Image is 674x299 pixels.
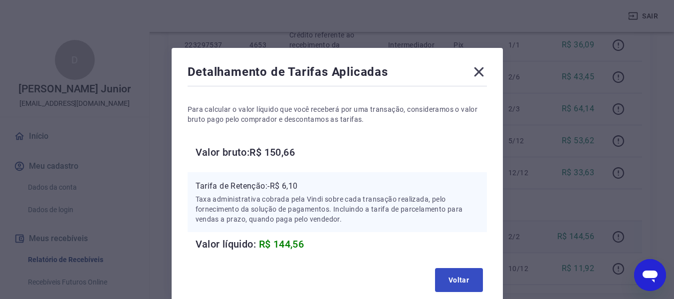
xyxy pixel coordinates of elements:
[259,238,304,250] span: R$ 144,56
[634,259,666,291] iframe: Botão para abrir a janela de mensagens
[188,64,487,84] div: Detalhamento de Tarifas Aplicadas
[196,180,479,192] p: Tarifa de Retenção: -R$ 6,10
[196,194,479,224] p: Taxa administrativa cobrada pela Vindi sobre cada transação realizada, pelo fornecimento da soluç...
[188,104,487,124] p: Para calcular o valor líquido que você receberá por uma transação, consideramos o valor bruto pag...
[196,236,487,252] h6: Valor líquido:
[435,268,483,292] button: Voltar
[196,144,487,160] h6: Valor bruto: R$ 150,66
